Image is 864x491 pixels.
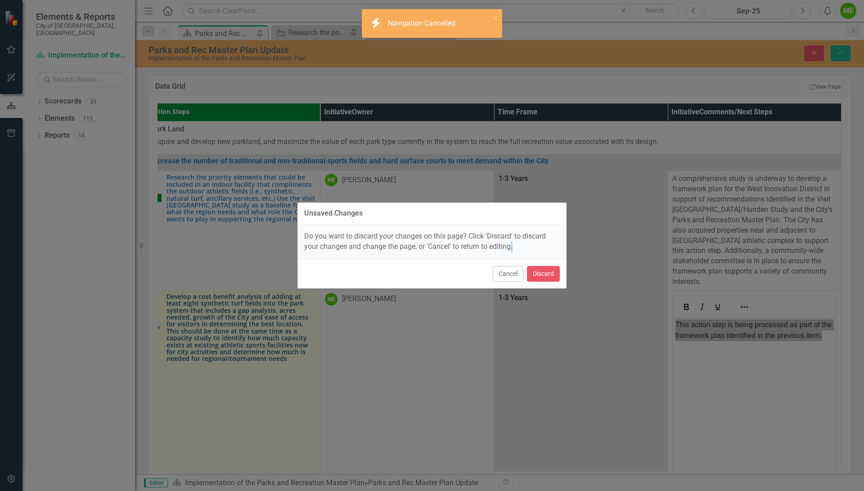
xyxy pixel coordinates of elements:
button: Discard [527,266,560,282]
div: Do you want to discard your changes on this page? Click 'Discard' to discard your changes and cha... [297,225,567,259]
button: close [492,13,499,23]
div: Navigation Cancelled [388,18,458,29]
div: Unsaved Changes [304,209,363,217]
p: This action step is being processed as part of the framework plan identified in the previous item. [2,2,160,24]
button: Cancel [493,266,523,282]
